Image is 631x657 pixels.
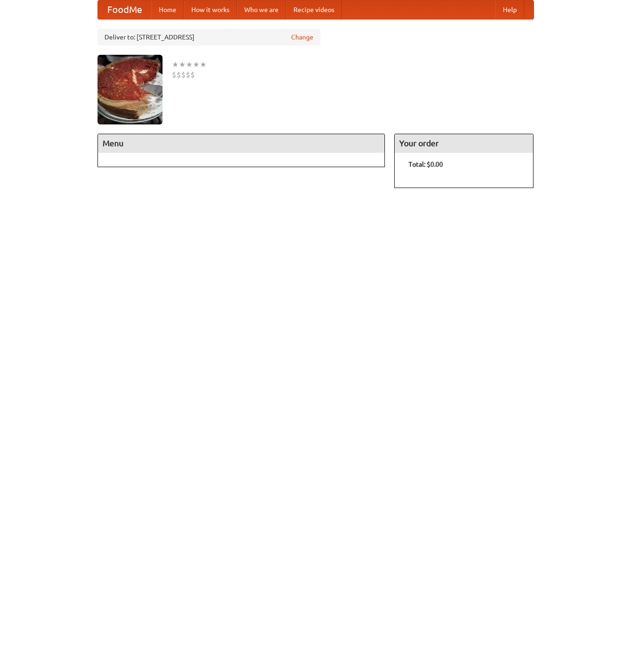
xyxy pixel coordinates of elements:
li: ★ [193,59,200,70]
h4: Menu [98,134,385,153]
li: $ [172,70,176,80]
li: ★ [186,59,193,70]
a: FoodMe [98,0,151,19]
a: Who we are [237,0,286,19]
li: $ [186,70,190,80]
h4: Your order [395,134,533,153]
b: Total: $0.00 [409,161,443,168]
a: Help [495,0,524,19]
img: angular.jpg [98,55,163,124]
div: Deliver to: [STREET_ADDRESS] [98,29,320,46]
a: Recipe videos [286,0,342,19]
a: How it works [184,0,237,19]
a: Home [151,0,184,19]
li: $ [181,70,186,80]
li: $ [176,70,181,80]
li: ★ [172,59,179,70]
a: Change [291,33,313,42]
li: ★ [200,59,207,70]
li: $ [190,70,195,80]
li: ★ [179,59,186,70]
